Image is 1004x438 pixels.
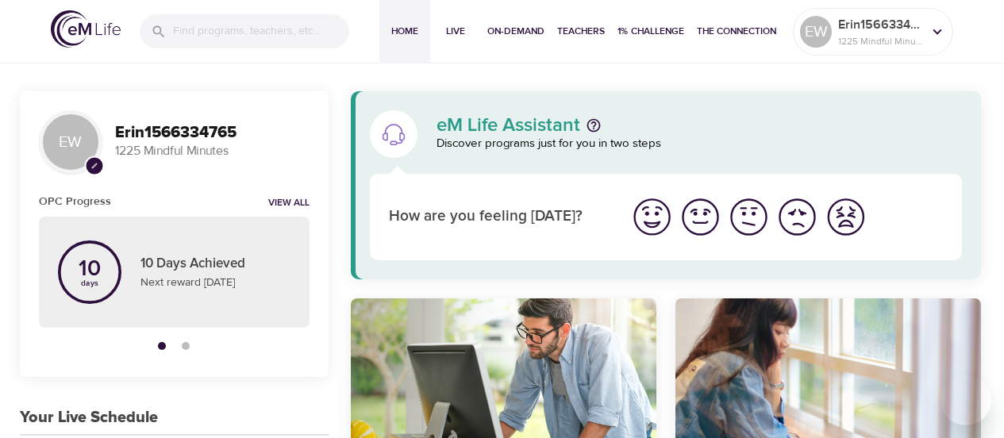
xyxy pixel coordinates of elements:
[727,195,771,239] img: ok
[617,23,684,40] span: 1% Challenge
[20,409,158,427] h3: Your Live Schedule
[389,206,609,229] p: How are you feeling [DATE]?
[140,275,290,291] p: Next reward [DATE]
[824,195,867,239] img: worst
[821,193,870,241] button: I'm feeling worst
[79,258,101,280] p: 10
[725,193,773,241] button: I'm feeling ok
[437,116,580,135] p: eM Life Assistant
[775,195,819,239] img: bad
[697,23,776,40] span: The Connection
[487,23,544,40] span: On-Demand
[173,14,349,48] input: Find programs, teachers, etc...
[437,23,475,40] span: Live
[115,124,310,142] h3: Erin1566334765
[628,193,676,241] button: I'm feeling great
[838,15,922,34] p: Erin1566334765
[39,110,102,174] div: EW
[557,23,605,40] span: Teachers
[79,280,101,286] p: days
[679,195,722,239] img: good
[140,254,290,275] p: 10 Days Achieved
[386,23,424,40] span: Home
[773,193,821,241] button: I'm feeling bad
[437,135,963,153] p: Discover programs just for you in two steps
[39,193,111,210] h6: OPC Progress
[268,197,310,210] a: View all notifications
[800,16,832,48] div: EW
[676,193,725,241] button: I'm feeling good
[630,195,674,239] img: great
[51,10,121,48] img: logo
[381,121,406,147] img: eM Life Assistant
[115,142,310,160] p: 1225 Mindful Minutes
[941,375,991,425] iframe: Button to launch messaging window
[838,34,922,48] p: 1225 Mindful Minutes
